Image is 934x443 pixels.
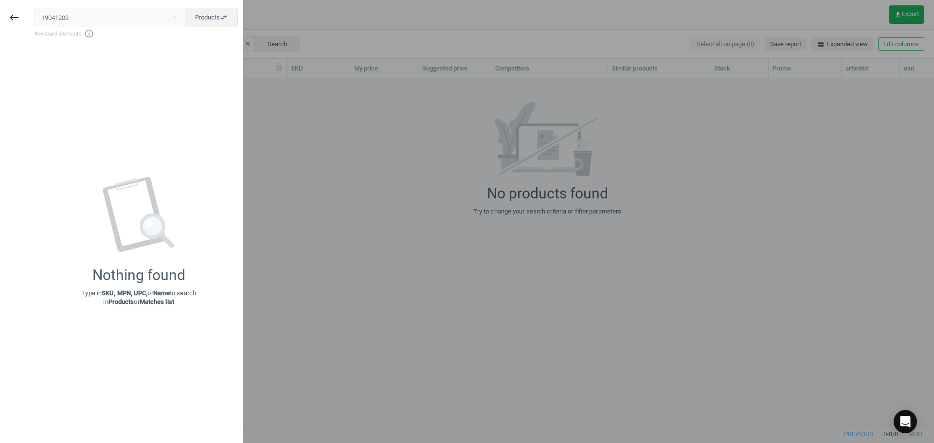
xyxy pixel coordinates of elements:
i: keyboard_backspace [8,12,20,23]
button: Close [167,13,181,22]
input: Enter the SKU or product name [35,8,186,27]
div: Nothing found [92,266,185,284]
span: Products [195,13,228,22]
strong: Matches list [140,298,174,305]
span: Keyboard shortcuts [35,29,238,38]
button: Productsswap_horiz [185,8,238,27]
button: keyboard_backspace [3,6,25,29]
div: Open Intercom Messenger [894,410,917,433]
strong: SKU, MPN, UPC, [102,289,147,297]
i: info_outline [84,29,94,38]
i: swap_horiz [220,14,228,21]
strong: Products [108,298,134,305]
strong: Name [153,289,170,297]
p: Type in or to search in or [81,289,196,306]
